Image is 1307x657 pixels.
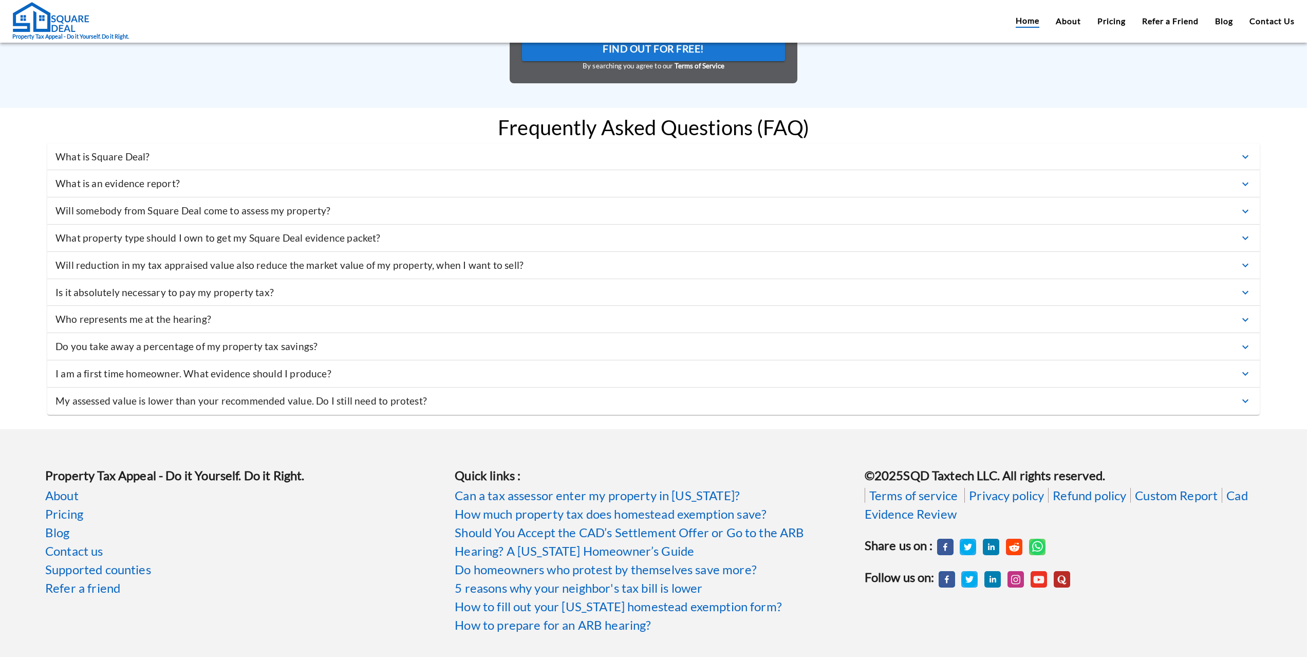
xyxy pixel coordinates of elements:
a: Cad Evidence Review [865,488,1248,521]
a: 5 reasons why your neighbor's tax bill is lower [455,579,852,597]
p: Is it absolutely necessary to pay my property tax? [55,285,274,300]
a: Pricing [45,505,442,523]
small: By searching you agree to our [522,61,785,71]
a: Home [1016,14,1039,28]
a: Property Tax Appeal - Do it Yourself. Do it Right. [12,2,129,41]
a: . [1007,571,1024,588]
div: Do you take away a percentage of my property tax savings? [47,333,1260,360]
span: Find Out For Free! [603,40,704,58]
a: Privacy policy [964,488,1048,503]
div: My assessed value is lower than your recommended value. Do I still need to protest? [47,388,1260,415]
div: What property type should I own to get my Square Deal evidence packet? [47,225,1260,252]
a: Can a tax assessor enter my property in [US_STATE]? [455,486,852,505]
button: twitter [960,539,976,555]
a: . [1054,571,1070,588]
a: How to prepare for an ARB hearing? [455,616,852,634]
em: Driven by SalesIQ [81,269,130,277]
b: © 2025 SQD Taxtech LLC. All rights reserved. [865,468,1105,483]
a: Contact us [45,542,442,560]
a: Refund policy [1048,488,1130,503]
a: Custom Report [1130,488,1222,503]
a: Should You Accept the CAD’s Settlement Offer or Go to the ARB Hearing? A [US_STATE] Homeowner’s G... [455,523,852,560]
p: Will reduction in my tax appraised value also reduce the market value of my property, when I want... [55,258,524,273]
textarea: Type your message and click 'Submit' [5,281,196,317]
button: reddit [1006,539,1022,555]
a: About [1056,15,1081,27]
a: How to fill out your [US_STATE] homestead exemption form? [455,597,852,616]
a: Pricing [1097,15,1126,27]
a: How much property tax does homestead exemption save? [455,505,852,523]
a: Refer a Friend [1142,15,1199,27]
a: . [984,571,1001,588]
a: About [45,486,442,505]
div: Will reduction in my tax appraised value also reduce the market value of my property, when I want... [47,252,1260,279]
a: . [1031,571,1047,588]
p: Who represents me at the hearing? [55,312,211,327]
b: Property Tax Appeal - Do it Yourself. Do it Right. [45,468,305,483]
h2: Frequently Asked Questions (FAQ) [498,119,809,137]
a: . [939,571,955,588]
div: Who represents me at the hearing? [47,306,1260,333]
a: Terms of Service [675,62,724,70]
a: Terms of service [865,488,962,503]
b: Share us on : [865,538,933,553]
button: whatsapp [1029,539,1045,555]
p: What property type should I own to get my Square Deal evidence packet? [55,231,381,246]
button: facebook [937,539,954,555]
a: Refer a friend [45,579,442,597]
div: I am a first time homeowner. What evidence should I produce? [47,360,1260,388]
p: Will somebody from Square Deal come to assess my property? [55,204,330,218]
div: What is an evidence report? [47,170,1260,197]
b: Follow us on: [865,570,935,585]
img: logo_Zg8I0qSkbAqR2WFHt3p6CTuqpyXMFPubPcD2OT02zFN43Cy9FUNNG3NEPhM_Q1qe_.png [17,62,43,67]
img: Square Deal [12,2,89,32]
div: Leave a message [53,58,173,71]
a: Blog [45,523,442,542]
p: My assessed value is lower than your recommended value. Do I still need to protest? [55,394,427,409]
p: What is Square Deal? [55,150,150,165]
a: Contact Us [1249,15,1295,27]
button: linkedin [983,539,999,555]
em: Submit [151,317,186,331]
div: Is it absolutely necessary to pay my property tax? [47,279,1260,306]
a: Do homeowners who protest by themselves save more? [455,560,852,579]
span: We are offline. Please leave us a message. [22,130,179,233]
a: Blog [1215,15,1233,27]
b: Quick links : [455,468,520,483]
div: Will somebody from Square Deal come to assess my property? [47,197,1260,225]
p: I am a first time homeowner. What evidence should I produce? [55,367,331,381]
button: Find Out For Free! [522,36,785,61]
img: salesiqlogo_leal7QplfZFryJ6FIlVepeu7OftD7mt8q6exU6-34PB8prfIgodN67KcxXM9Y7JQ_.png [71,270,78,276]
a: . [961,571,978,588]
a: Supported counties [45,560,442,579]
p: What is an evidence report? [55,176,180,191]
p: Do you take away a percentage of my property tax savings? [55,339,318,354]
div: What is Square Deal? [47,143,1260,171]
div: Minimize live chat window [169,5,193,30]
